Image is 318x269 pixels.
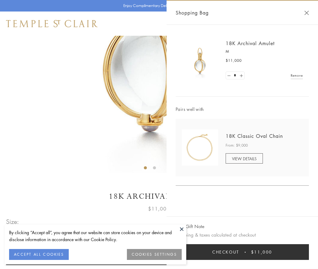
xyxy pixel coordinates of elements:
[226,58,242,64] span: $11,000
[123,3,192,9] p: Enjoy Complimentary Delivery & Returns
[238,72,244,79] a: Set quantity to 2
[291,72,303,79] a: Remove
[6,191,312,202] h1: 18K Archival Amulet
[226,153,263,164] a: VIEW DETAILS
[176,106,309,113] span: Pairs well with
[176,231,309,239] p: Shipping & taxes calculated at checkout
[127,249,182,260] button: COOKIES SETTINGS
[226,40,275,47] a: 18K Archival Amulet
[182,129,218,166] img: N88865-OV18
[9,249,69,260] button: ACCEPT ALL COOKIES
[226,72,232,79] a: Set quantity to 0
[176,244,309,260] button: Checkout $11,000
[6,20,98,27] img: Temple St. Clair
[6,217,19,227] span: Size:
[304,11,309,15] button: Close Shopping Bag
[251,249,272,255] span: $11,000
[212,249,239,255] span: Checkout
[182,42,218,79] img: 18K Archival Amulet
[176,9,209,17] span: Shopping Bag
[148,205,170,213] span: $11,000
[226,133,283,139] a: 18K Classic Oval Chain
[232,156,257,161] span: VIEW DETAILS
[9,229,182,243] div: By clicking “Accept all”, you agree that our website can store cookies on your device and disclos...
[176,223,204,230] button: Add Gift Note
[226,48,303,55] p: M
[226,142,248,148] span: From: $9,000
